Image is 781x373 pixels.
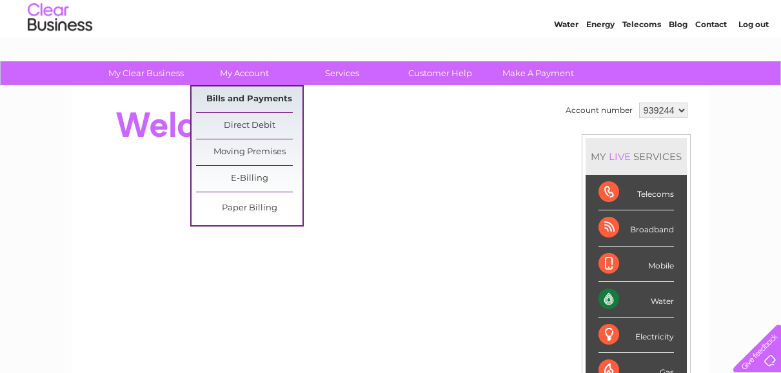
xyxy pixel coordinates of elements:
[554,55,578,65] a: Water
[562,99,636,121] td: Account number
[598,175,674,210] div: Telecoms
[695,55,727,65] a: Contact
[669,55,687,65] a: Blog
[196,166,302,192] a: E-Billing
[738,55,769,65] a: Log out
[196,139,302,165] a: Moving Premises
[598,210,674,246] div: Broadband
[191,61,297,85] a: My Account
[289,61,395,85] a: Services
[27,34,93,73] img: logo.png
[598,282,674,318] div: Water
[586,138,687,175] div: MY SERVICES
[598,247,674,282] div: Mobile
[485,61,591,85] a: Make A Payment
[86,7,696,63] div: Clear Business is a trading name of Verastar Limited (registered in [GEOGRAPHIC_DATA] No. 3667643...
[598,318,674,353] div: Electricity
[196,86,302,112] a: Bills and Payments
[387,61,493,85] a: Customer Help
[606,150,633,163] div: LIVE
[196,196,302,221] a: Paper Billing
[538,6,627,23] a: 0333 014 3131
[93,61,199,85] a: My Clear Business
[622,55,661,65] a: Telecoms
[586,55,615,65] a: Energy
[196,113,302,139] a: Direct Debit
